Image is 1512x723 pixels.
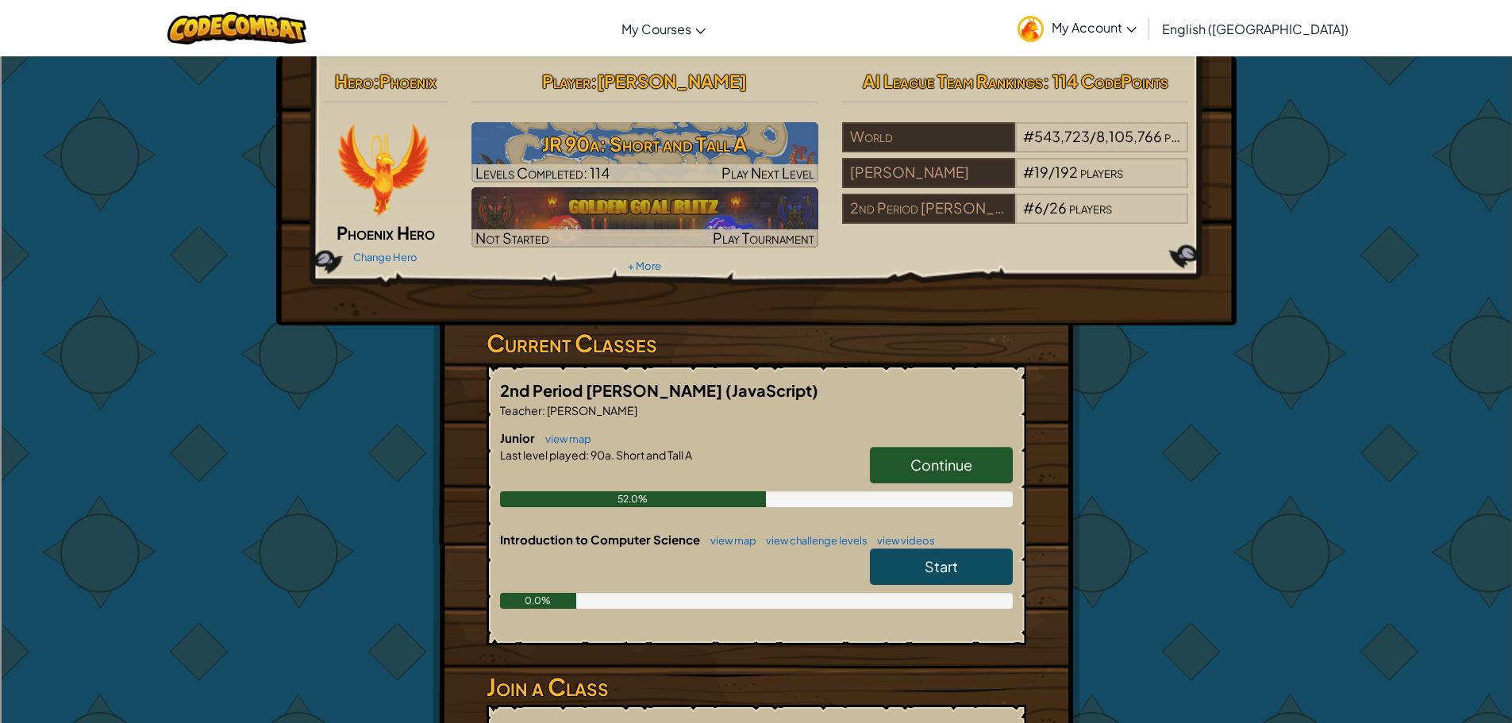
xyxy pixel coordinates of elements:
[6,21,1506,35] div: Sort New > Old
[1154,7,1356,50] a: English ([GEOGRAPHIC_DATA])
[6,106,1506,121] div: Move To ...
[6,78,1506,92] div: Sign out
[1162,21,1348,37] span: English ([GEOGRAPHIC_DATA])
[6,92,1506,106] div: Rename
[167,12,306,44] img: CodeCombat logo
[1010,3,1145,53] a: My Account
[6,63,1506,78] div: Options
[1018,16,1044,42] img: avatar
[6,6,1506,21] div: Sort A > Z
[621,21,691,37] span: My Courses
[6,49,1506,63] div: Delete
[614,7,714,50] a: My Courses
[471,122,818,183] a: Play Next Level
[1052,19,1137,36] span: My Account
[471,126,818,162] h3: JR 90a: Short and Tall A
[6,35,1506,49] div: Move To ...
